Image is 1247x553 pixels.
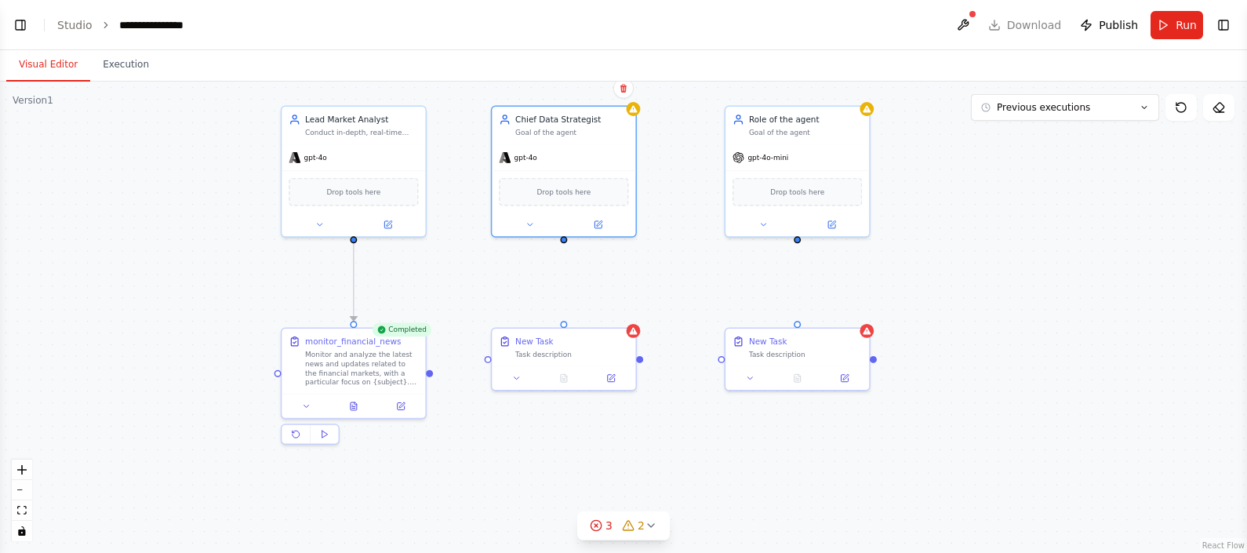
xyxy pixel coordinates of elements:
[380,399,420,413] button: Open in side panel
[591,371,631,385] button: Open in side panel
[565,217,631,231] button: Open in side panel
[613,78,634,99] button: Delete node
[798,217,864,231] button: Open in side panel
[515,336,554,347] div: New Task
[1099,17,1138,33] span: Publish
[12,460,32,541] div: React Flow controls
[824,371,864,385] button: Open in side panel
[515,128,628,137] div: Goal of the agent
[347,242,359,321] g: Edge from 9a3078f1-5f12-409f-86c3-98e15c972e33 to 04835f37-9962-4fe7-a7f5-2c5a913b9ffe
[9,14,31,36] button: Show left sidebar
[770,186,824,198] span: Drop tools here
[372,323,431,337] div: Completed
[305,128,418,137] div: Conduct in-depth, real-time analysis of financial news and market updates, providing insightful s...
[747,153,788,162] span: gpt-4o-mini
[514,153,537,162] span: gpt-4o
[90,49,162,82] button: Execution
[773,371,822,385] button: No output available
[6,49,90,82] button: Visual Editor
[515,114,628,126] div: Chief Data Strategist
[354,217,420,231] button: Open in side panel
[539,371,588,385] button: No output available
[605,518,613,533] span: 3
[749,350,862,359] div: Task description
[305,350,418,387] div: Monitor and analyze the latest news and updates related to the financial markets, with a particul...
[536,186,591,198] span: Drop tools here
[281,106,427,238] div: Lead Market AnalystConduct in-depth, real-time analysis of financial news and market updates, pro...
[12,480,32,500] button: zoom out
[326,186,380,198] span: Drop tools here
[577,511,670,540] button: 32
[305,114,418,126] div: Lead Market Analyst
[491,327,637,391] div: New TaskTask description
[725,106,871,238] div: Role of the agentGoal of the agentgpt-4o-miniDrop tools here
[1151,11,1203,39] button: Run
[725,327,871,391] div: New TaskTask description
[749,128,862,137] div: Goal of the agent
[1202,541,1245,550] a: React Flow attribution
[305,336,401,347] div: monitor_financial_news
[971,94,1159,121] button: Previous executions
[491,106,637,238] div: Chief Data StrategistGoal of the agentgpt-4oDrop tools here
[12,460,32,480] button: zoom in
[997,101,1090,114] span: Previous executions
[1212,14,1234,36] button: Show right sidebar
[304,153,327,162] span: gpt-4o
[57,19,93,31] a: Studio
[12,500,32,521] button: fit view
[281,327,427,449] div: Completedmonitor_financial_newsMonitor and analyze the latest news and updates related to the fin...
[515,350,628,359] div: Task description
[1074,11,1144,39] button: Publish
[749,114,862,126] div: Role of the agent
[13,94,53,107] div: Version 1
[57,17,197,33] nav: breadcrumb
[749,336,787,347] div: New Task
[1176,17,1197,33] span: Run
[329,399,378,413] button: View output
[12,521,32,541] button: toggle interactivity
[638,518,645,533] span: 2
